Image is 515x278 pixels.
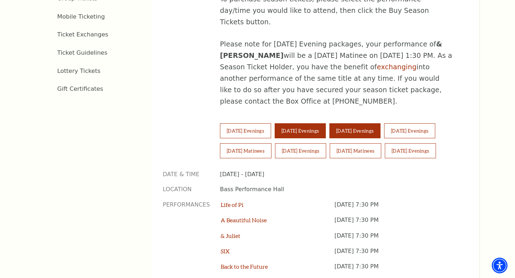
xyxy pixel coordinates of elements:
button: [DATE] Evenings [220,123,271,138]
button: [DATE] Evenings [275,123,326,138]
p: [DATE] 7:30 PM [334,216,458,232]
a: Lottery Tickets [57,68,100,74]
button: [DATE] Evenings [329,123,381,138]
p: Location [163,185,209,193]
p: Bass Performance Hall [220,185,458,193]
a: & Juliet [221,232,240,239]
p: [DATE] 7:30 PM [334,201,458,216]
button: [DATE] Evenings [275,143,326,158]
a: SIX [221,248,230,254]
p: [DATE] 7:30 PM [334,247,458,263]
button: [DATE] Evenings [385,143,436,158]
a: exchanging [377,63,417,71]
a: Gift Certificates [57,85,103,92]
p: [DATE] 7:30 PM [334,263,458,278]
p: Date & Time [163,170,209,178]
div: Accessibility Menu [492,258,507,273]
a: Ticket Guidelines [57,49,107,56]
button: [DATE] Evenings [384,123,435,138]
p: [DATE] - [DATE] [220,170,458,178]
a: Back to the Future [221,263,268,270]
strong: & [PERSON_NAME] [220,40,442,59]
a: Life of Pi [221,201,244,208]
a: Mobile Ticketing [57,13,105,20]
button: [DATE] Matinees [220,143,271,158]
a: A Beautiful Noise [221,217,267,223]
p: [DATE] 7:30 PM [334,232,458,247]
p: Please note for [DATE] Evening packages, your performance of will be a [DATE] Matinee on [DATE] 1... [220,39,452,107]
button: [DATE] Matinees [330,143,381,158]
a: Ticket Exchanges [57,31,108,38]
